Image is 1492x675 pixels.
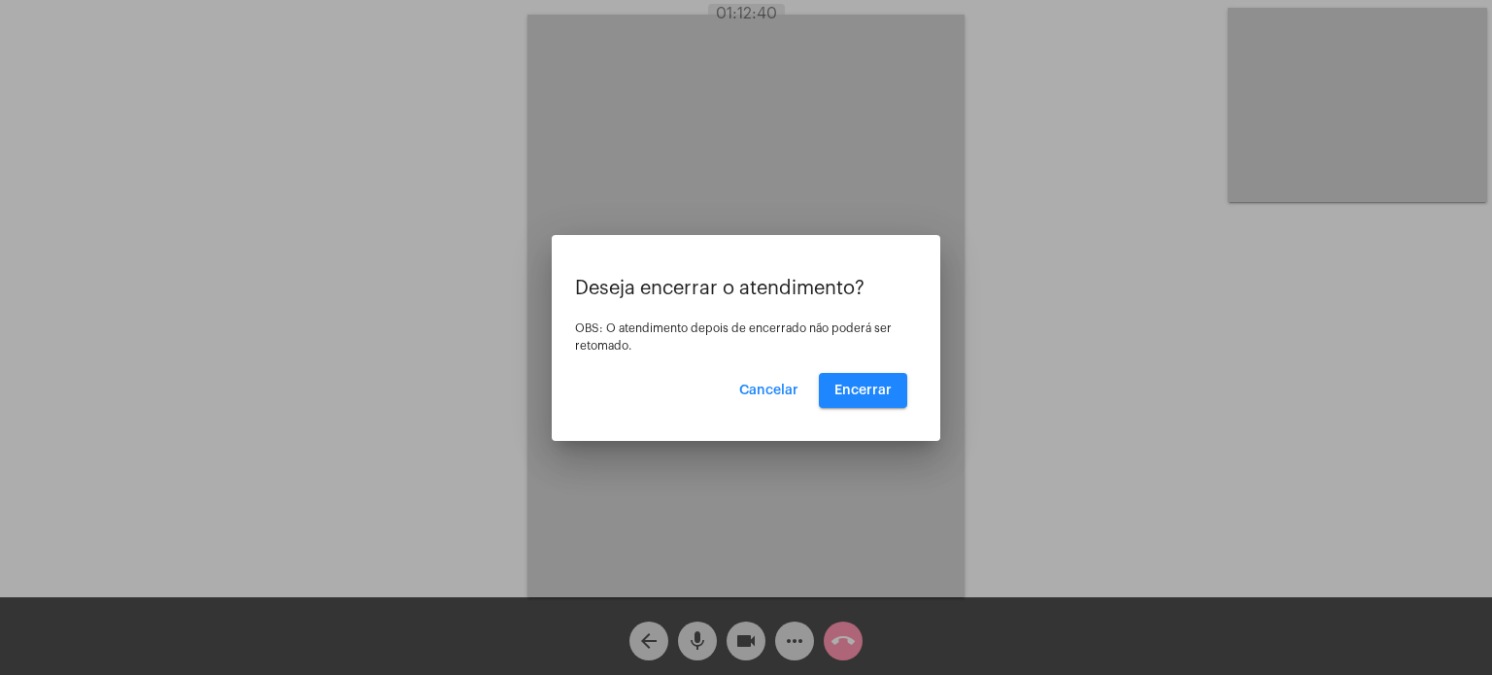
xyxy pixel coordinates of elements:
span: OBS: O atendimento depois de encerrado não poderá ser retomado. [575,322,892,352]
button: Encerrar [819,373,907,408]
span: Cancelar [739,384,798,397]
button: Cancelar [724,373,814,408]
span: Encerrar [834,384,892,397]
p: Deseja encerrar o atendimento? [575,278,917,299]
